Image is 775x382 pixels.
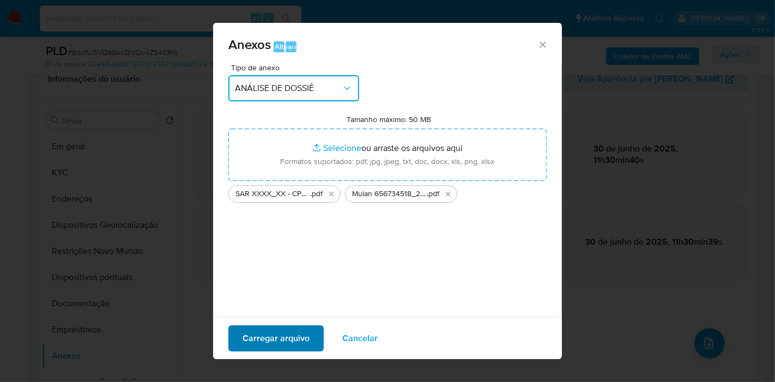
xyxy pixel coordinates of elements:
[235,82,314,94] font: ANÁLISE DE DOSSIÊ
[427,188,439,199] font: .pdf
[228,181,547,203] ul: Arquivos selecionados
[231,62,280,73] font: Tipo de anexo
[243,325,310,351] font: Carregar arquivo
[352,188,500,199] font: Mulan 656734518_2025_08_25_07_48_20
[342,325,378,351] font: Cancelar
[310,188,323,199] font: .pdf
[325,187,338,201] button: Excluir SAR XXXX_XX - CPF 01217120521 - EMMANUEL MENDONCA DA SILVA.pdf
[347,114,432,125] font: Tamanho máximo: 50 MB
[228,325,324,351] button: Carregar arquivo
[275,41,283,52] font: Alt
[283,41,298,52] font: para
[328,325,392,351] button: Cancelar
[441,187,455,201] button: Excluir Mulan 656734518_2025_08_25_07_48_20.pdf
[537,39,547,49] button: Data
[228,75,359,101] button: ANÁLISE DE DOSSIÊ
[228,35,271,54] font: Anexos
[235,188,414,199] font: SAR XXXX_XX - CPF 01217120521 - [PERSON_NAME]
